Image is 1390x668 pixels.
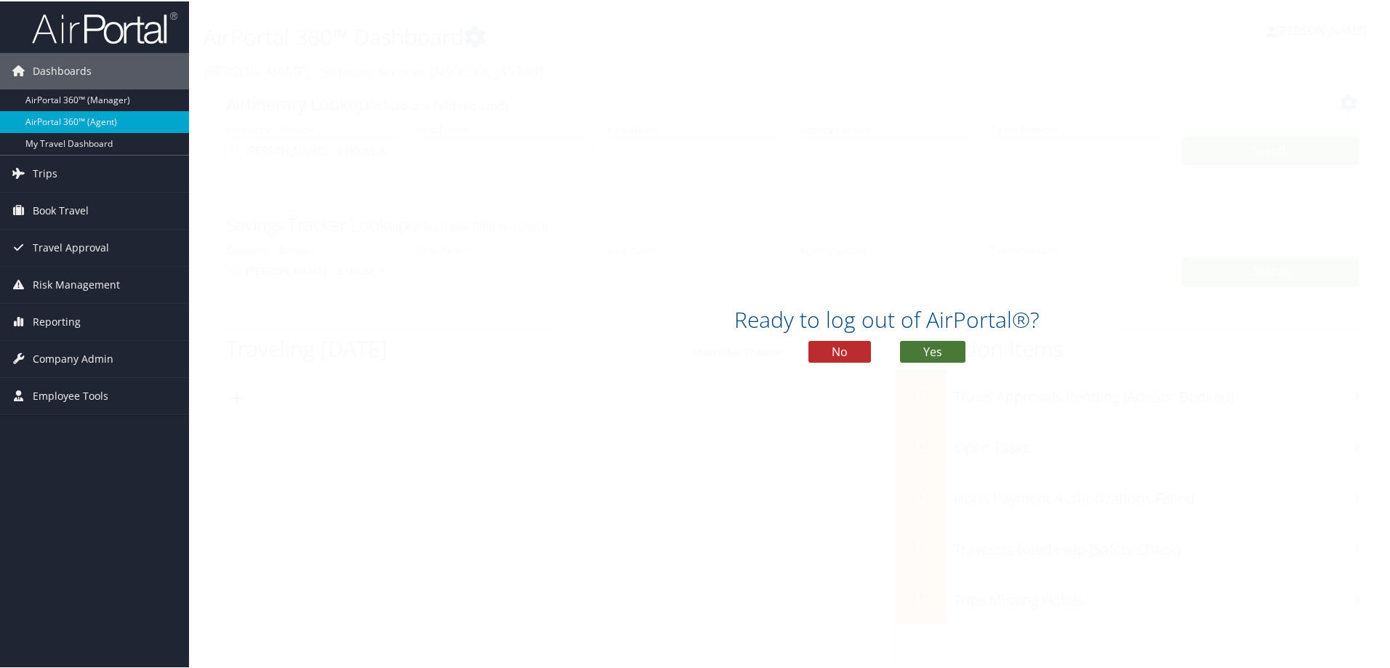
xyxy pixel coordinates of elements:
span: Trips [33,154,57,190]
span: Company Admin [33,339,113,376]
span: Book Travel [33,191,89,228]
span: Dashboards [33,52,92,88]
span: Travel Approval [33,228,109,265]
span: Risk Management [33,265,120,302]
img: airportal-logo.png [32,9,177,44]
button: No [808,339,871,361]
span: Employee Tools [33,377,108,413]
span: Reporting [33,302,81,339]
button: Yes [900,339,965,361]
